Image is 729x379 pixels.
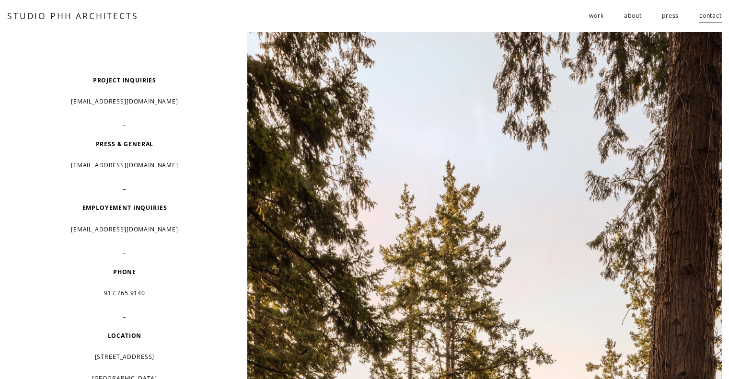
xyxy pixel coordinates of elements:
[624,8,641,24] a: about
[37,180,212,194] p: _
[96,140,154,148] strong: PRESS & GENERAL
[37,243,212,258] p: _
[108,332,142,340] strong: LOCATION
[7,10,138,22] a: STUDIO PHH ARCHITECTS
[37,116,212,130] p: _
[37,286,212,300] p: 917.765.9140
[699,8,722,24] a: contact
[37,158,212,172] p: [EMAIL_ADDRESS][DOMAIN_NAME]
[37,222,212,237] p: [EMAIL_ADDRESS][DOMAIN_NAME]
[93,76,157,84] strong: PROJECT INQUIRIES
[37,94,212,109] p: [EMAIL_ADDRESS][DOMAIN_NAME]
[662,8,679,24] a: press
[113,268,136,276] strong: PHONE
[589,9,603,23] span: work
[37,308,212,322] p: _
[589,8,603,24] a: folder dropdown
[82,204,167,212] strong: EMPLOYEMENT INQUIRIES
[37,350,212,364] p: [STREET_ADDRESS]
